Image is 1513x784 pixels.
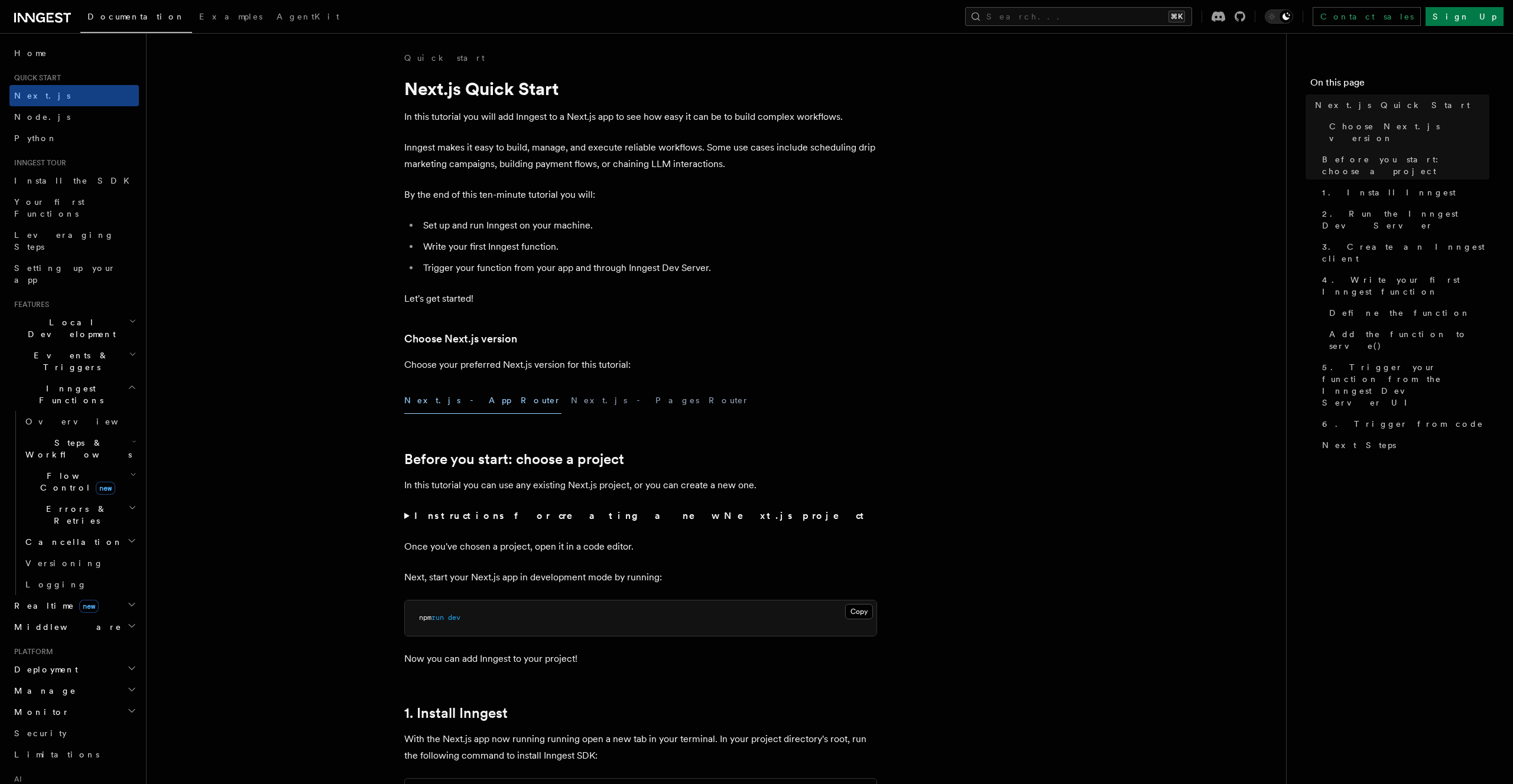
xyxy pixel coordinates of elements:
a: Next.js Quick Start [1310,94,1489,116]
a: 1. Install Inngest [1317,182,1489,203]
button: Next.js - App Router [404,387,561,414]
p: Once you've chosen a project, open it in a code editor. [404,538,877,555]
button: Manage [9,680,139,701]
span: Middleware [9,621,122,633]
span: new [96,482,115,495]
span: Features [9,300,49,309]
button: Search...⌘K [965,7,1192,26]
span: Inngest Functions [9,383,128,406]
a: 2. Run the Inngest Dev Server [1317,203,1489,236]
a: Define the function [1324,302,1489,324]
button: Inngest Functions [9,378,139,411]
a: 6. Trigger from code [1317,413,1489,435]
a: AgentKit [270,4,346,32]
span: 6. Trigger from code [1322,418,1483,430]
span: Next Steps [1322,439,1396,451]
a: Leveraging Steps [9,224,139,257]
a: Overview [21,411,139,432]
span: Setting up your app [14,263,116,285]
span: Before you start: choose a project [1322,153,1489,177]
span: Inngest tour [9,158,66,168]
a: Security [9,723,139,744]
a: Sign Up [1426,7,1504,26]
span: Add the function to serve() [1329,328,1489,352]
span: Deployment [9,664,78,675]
h4: On this page [1310,76,1489,94]
span: Python [14,133,57,143]
button: Toggle dark mode [1265,9,1293,24]
a: Choose Next.js version [404,331,517,347]
a: Examples [192,4,270,32]
a: 1. Install Inngest [404,705,508,721]
li: Trigger your function from your app and through Inngest Dev Server. [420,260,877,276]
p: Next, start your Next.js app in development mode by running: [404,569,877,586]
span: Define the function [1329,307,1470,319]
span: npm [419,613,431,622]
span: Next.js [14,91,70,100]
button: Flow Controlnew [21,465,139,498]
span: Overview [25,417,147,426]
span: 3. Create an Inngest client [1322,241,1489,264]
span: Your first Functions [14,197,85,218]
a: 4. Write your first Inngest function [1317,269,1489,302]
button: Copy [845,604,873,619]
span: Node.js [14,112,70,122]
a: Next Steps [1317,435,1489,456]
kbd: ⌘K [1168,11,1185,22]
p: Let's get started! [404,290,877,307]
span: Realtime [9,600,99,612]
h1: Next.js Quick Start [404,78,877,99]
span: Choose Next.js version [1329,120,1489,144]
a: Your first Functions [9,191,139,224]
a: Add the function to serve() [1324,324,1489,357]
a: Contact sales [1313,7,1421,26]
div: Inngest Functions [9,411,139,595]
button: Middleware [9,616,139,638]
span: Cancellation [21,536,123,548]
span: Manage [9,685,76,697]
span: Logging [25,580,87,589]
button: Cancellation [21,531,139,553]
span: Install the SDK [14,176,137,185]
a: Before you start: choose a project [404,451,624,468]
p: Choose your preferred Next.js version for this tutorial: [404,357,877,373]
span: Local Development [9,316,129,340]
a: 3. Create an Inngest client [1317,236,1489,269]
button: Events & Triggers [9,345,139,378]
a: Setting up your app [9,257,139,290]
summary: Instructions for creating a new Next.js project [404,508,877,524]
a: Python [9,128,139,149]
button: Deployment [9,659,139,680]
p: In this tutorial you can use any existing Next.js project, or you can create a new one. [404,477,877,494]
span: Monitor [9,706,70,718]
p: In this tutorial you will add Inngest to a Next.js app to see how easy it can be to build complex... [404,109,877,125]
p: Now you can add Inngest to your project! [404,651,877,667]
a: Logging [21,574,139,595]
a: Install the SDK [9,170,139,191]
a: Next.js [9,85,139,106]
span: 1. Install Inngest [1322,187,1456,198]
span: run [431,613,444,622]
a: Before you start: choose a project [1317,149,1489,182]
span: Examples [199,12,262,21]
p: By the end of this ten-minute tutorial you will: [404,187,877,203]
strong: Instructions for creating a new Next.js project [414,510,869,521]
p: With the Next.js app now running running open a new tab in your terminal. In your project directo... [404,731,877,764]
span: Limitations [14,750,99,759]
span: 5. Trigger your function from the Inngest Dev Server UI [1322,361,1489,409]
span: Quick start [9,73,61,83]
a: Quick start [404,52,485,64]
span: Documentation [87,12,185,21]
li: Set up and run Inngest on your machine. [420,217,877,234]
a: Limitations [9,744,139,765]
a: Documentation [80,4,192,33]
li: Write your first Inngest function. [420,239,877,255]
button: Realtimenew [9,595,139,616]
span: Versioning [25,558,103,568]
span: Errors & Retries [21,503,128,527]
button: Errors & Retries [21,498,139,531]
span: Leveraging Steps [14,230,114,251]
span: AgentKit [277,12,339,21]
span: 4. Write your first Inngest function [1322,274,1489,298]
button: Steps & Workflows [21,432,139,465]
